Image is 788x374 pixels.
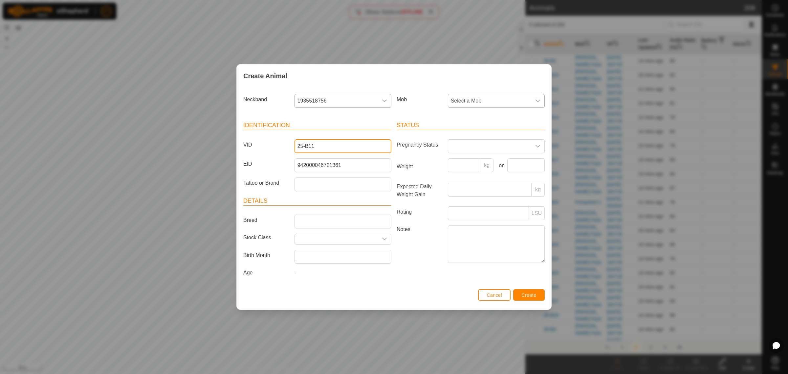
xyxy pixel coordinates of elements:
[496,162,505,170] label: on
[243,121,391,130] header: Identification
[241,139,292,151] label: VID
[394,206,445,218] label: Rating
[241,158,292,170] label: EID
[295,94,378,107] span: 1935518756
[378,234,391,244] div: dropdown trigger
[480,158,493,172] p-inputgroup-addon: kg
[295,270,296,275] span: -
[241,269,292,277] label: Age
[478,289,511,301] button: Cancel
[394,139,445,151] label: Pregnancy Status
[529,206,545,220] p-inputgroup-addon: LSU
[378,94,391,107] div: dropdown trigger
[397,121,545,130] header: Status
[531,94,544,107] div: dropdown trigger
[522,292,536,298] span: Create
[513,289,545,301] button: Create
[448,94,531,107] span: Select a Mob
[241,250,292,261] label: Birth Month
[394,225,445,263] label: Notes
[243,197,391,206] header: Details
[532,183,545,197] p-inputgroup-addon: kg
[241,177,292,189] label: Tattoo or Brand
[241,94,292,105] label: Neckband
[394,183,445,199] label: Expected Daily Weight Gain
[241,215,292,226] label: Breed
[487,292,502,298] span: Cancel
[394,158,445,175] label: Weight
[243,71,287,81] span: Create Animal
[394,94,445,105] label: Mob
[531,140,544,153] div: dropdown trigger
[241,234,292,242] label: Stock Class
